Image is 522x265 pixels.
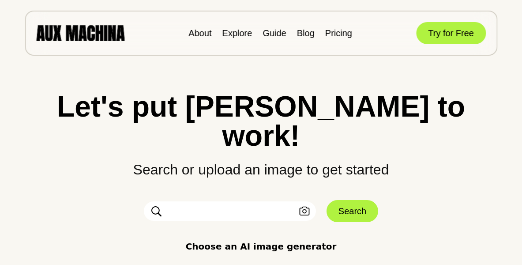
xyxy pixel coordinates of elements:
[327,200,378,222] button: Search
[18,92,504,150] h1: Let's put [PERSON_NAME] to work!
[36,25,124,41] img: AUX MACHINA
[416,22,486,44] button: Try for Free
[222,28,252,38] a: Explore
[188,28,211,38] a: About
[325,28,352,38] a: Pricing
[186,240,337,253] p: Choose an AI image generator
[297,28,315,38] a: Blog
[263,28,286,38] a: Guide
[18,150,504,180] p: Search or upload an image to get started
